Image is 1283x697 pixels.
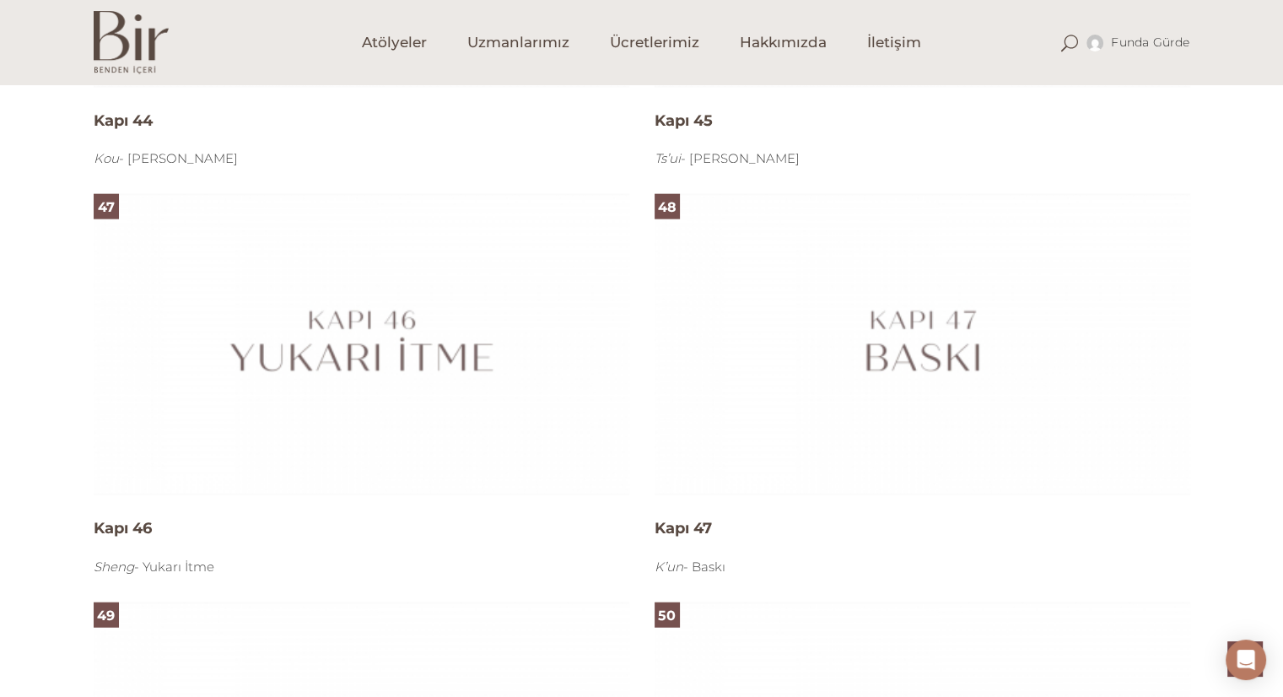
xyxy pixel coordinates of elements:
span: İletişim [867,33,921,52]
em: K’un [655,559,683,575]
span: 49 [97,608,115,624]
span: Atölyeler [362,33,427,52]
span: 48 [658,199,677,215]
span: Funda gürde [1111,35,1189,50]
h4: Kapı 45 [655,111,1190,132]
span: Uzmanlarımız [467,33,569,52]
span: Ücretlerimiz [610,33,699,52]
div: - [PERSON_NAME] [94,149,629,169]
h4: Kapı 44 [94,111,629,132]
div: - Baskı [655,557,1190,577]
h4: Kapı 47 [655,518,1190,539]
div: - [PERSON_NAME] [655,149,1190,169]
em: Sheng [94,559,134,575]
em: Kou [94,150,119,166]
span: 47 [98,199,115,215]
div: Open Intercom Messenger [1226,640,1266,680]
h4: Kapı 46 [94,518,629,539]
em: Ts’ui [655,150,681,166]
span: Hakkımızda [740,33,827,52]
span: 50 [658,608,676,624]
div: - Yukarı İtme [94,557,629,577]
